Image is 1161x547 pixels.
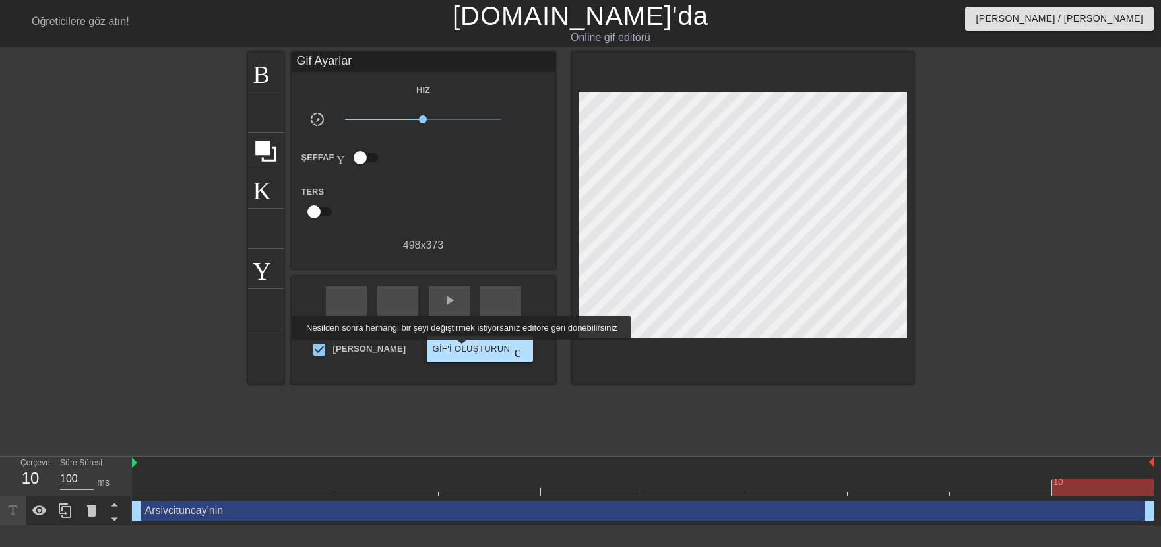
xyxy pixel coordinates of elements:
[253,58,278,83] span: Başlık
[394,30,828,46] div: Online gif editörü
[292,238,555,253] div: 498 x 373
[441,292,457,308] span: play_arrow'da
[253,214,278,240] span: foto_size_select_gage
[253,174,278,199] span: Kategori: İçin
[97,476,110,490] div: ms
[270,117,281,128] span: ekleyin_circle
[130,504,143,517] span: sürükleme_handle
[32,16,129,27] div: Öğreticilere göz atın!
[270,77,281,88] span: ekleyin_circle
[11,457,50,495] div: Çerçeve
[416,84,430,97] label: Hız
[521,112,537,127] span: hız
[390,292,406,308] span: atlanın _ daha önce
[493,292,509,308] span: atlama_net
[20,467,40,490] div: 10
[11,13,129,33] a: Öğreticilere göz atın!
[427,336,532,362] button: Gif'i Oluşturun
[1143,504,1156,517] span: sürükleme_handle
[453,1,708,30] a: [DOMAIN_NAME]'da
[301,185,325,199] label: Ters
[60,459,102,467] label: Süre Süresi
[336,152,348,164] span: Yardım
[292,52,555,72] div: Gif Ayarlar
[432,341,527,357] span: Gif'i Oluşturun
[333,342,406,356] span: [PERSON_NAME]
[301,151,348,164] label: Şeffaf
[253,98,278,123] span: görüntü
[11,13,26,28] span: menü_book
[253,255,278,280] span: Yardım
[1053,476,1063,489] div: 10
[965,7,1154,31] button: [PERSON_NAME] / [PERSON_NAME]
[253,295,278,320] span: klavye
[1149,457,1154,467] img: bound-end.png
[338,292,354,308] span: hızlı_rewind
[514,341,530,357] span: çifte_arrow
[309,112,325,127] span: slow_motion_video
[976,11,1143,27] span: [PERSON_NAME] / [PERSON_NAME]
